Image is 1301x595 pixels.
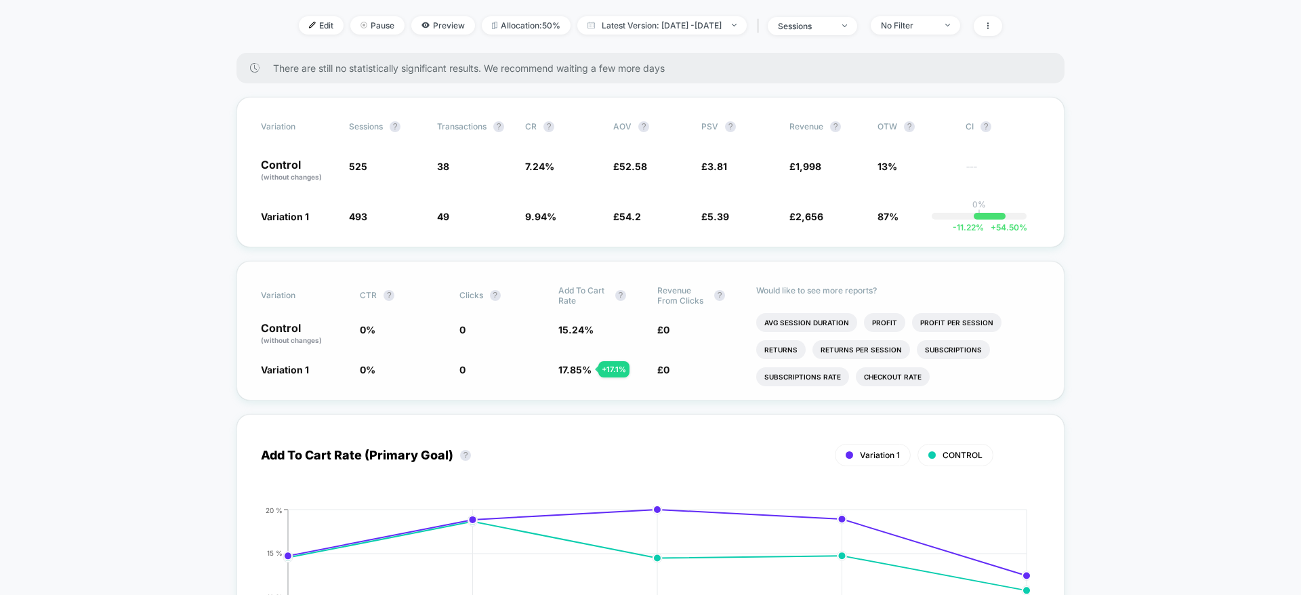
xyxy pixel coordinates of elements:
button: ? [714,290,725,301]
span: Preview [411,16,475,35]
img: rebalance [492,22,497,29]
div: No Filter [881,20,935,30]
span: Transactions [437,121,487,131]
img: end [945,24,950,26]
span: -11.22 % [953,222,984,232]
span: 0 [459,324,466,335]
span: Latest Version: [DATE] - [DATE] [577,16,747,35]
span: 0 [663,364,669,375]
span: £ [789,211,823,222]
span: PSV [701,121,718,131]
span: Sessions [349,121,383,131]
span: £ [613,211,641,222]
span: Variation 1 [261,364,309,375]
span: Clicks [459,290,483,300]
li: Avg Session Duration [756,313,857,332]
span: Revenue [789,121,823,131]
button: ? [980,121,991,132]
span: 54.50 % [984,222,1027,232]
img: calendar [587,22,595,28]
span: (without changes) [261,336,322,344]
span: £ [657,364,669,375]
img: end [360,22,367,28]
li: Subscriptions Rate [756,367,849,386]
p: | [978,209,980,220]
li: Returns [756,340,806,359]
span: 15.24 % [558,324,594,335]
span: 9.94 % [525,211,556,222]
tspan: 20 % [266,506,283,514]
span: Variation 1 [261,211,309,222]
span: 1,998 [796,161,821,172]
span: 7.24 % [525,161,554,172]
img: end [732,24,737,26]
span: 525 [349,161,367,172]
span: --- [966,163,1040,182]
div: + 17.1 % [598,361,629,377]
span: Allocation: 50% [482,16,571,35]
button: ? [384,290,394,301]
span: £ [657,324,669,335]
span: £ [613,161,647,172]
span: £ [789,161,821,172]
span: CI [966,121,1040,132]
p: 0% [972,199,986,209]
button: ? [725,121,736,132]
li: Returns Per Session [812,340,910,359]
li: Profit Per Session [912,313,1001,332]
button: ? [638,121,649,132]
button: ? [543,121,554,132]
button: ? [615,290,626,301]
span: 0 % [360,324,375,335]
span: 52.58 [619,161,647,172]
span: Edit [299,16,344,35]
span: 13% [877,161,897,172]
button: ? [390,121,400,132]
li: Subscriptions [917,340,990,359]
span: 0 [663,324,669,335]
tspan: 15 % [267,549,283,557]
button: ? [460,450,471,461]
div: sessions [778,21,832,31]
p: Would like to see more reports? [756,285,1040,295]
span: 54.2 [619,211,641,222]
span: CR [525,121,537,131]
span: 2,656 [796,211,823,222]
span: + [991,222,996,232]
span: Pause [350,16,405,35]
span: CONTROL [943,450,983,460]
li: Checkout Rate [856,367,930,386]
span: 0 [459,364,466,375]
span: £ [701,161,727,172]
span: Revenue From Clicks [657,285,707,306]
p: Control [261,159,335,182]
button: ? [493,121,504,132]
button: ? [904,121,915,132]
img: edit [309,22,316,28]
span: 49 [437,211,449,222]
span: AOV [613,121,632,131]
span: 87% [877,211,899,222]
span: 5.39 [707,211,729,222]
span: | [753,16,768,36]
span: 0 % [360,364,375,375]
span: Variation [261,285,335,306]
span: 17.85 % [558,364,592,375]
button: ? [830,121,841,132]
span: CTR [360,290,377,300]
span: (without changes) [261,173,322,181]
span: Variation 1 [860,450,900,460]
img: end [842,24,847,27]
li: Profit [864,313,905,332]
span: Variation [261,121,335,132]
span: OTW [877,121,952,132]
span: 3.81 [707,161,727,172]
span: There are still no statistically significant results. We recommend waiting a few more days [273,62,1037,74]
span: Add To Cart Rate [558,285,608,306]
span: 493 [349,211,367,222]
button: ? [490,290,501,301]
span: £ [701,211,729,222]
span: 38 [437,161,449,172]
p: Control [261,323,346,346]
